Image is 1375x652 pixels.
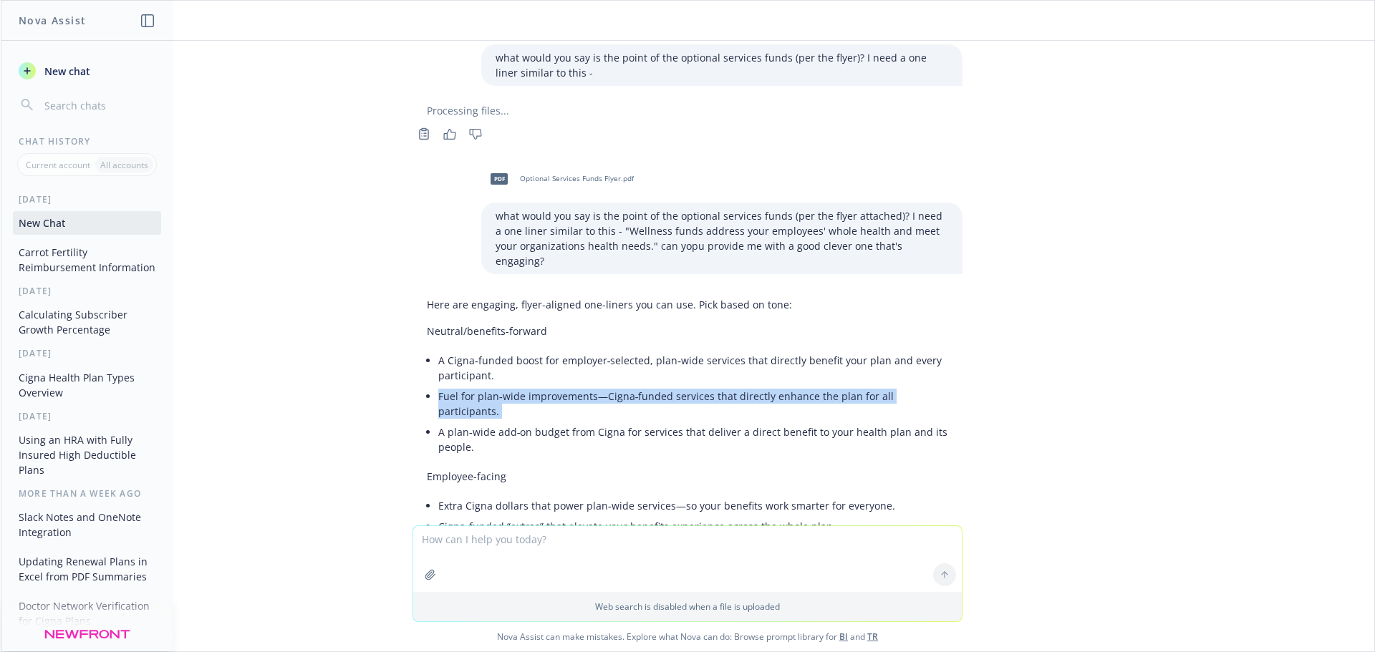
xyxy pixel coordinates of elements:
span: New chat [42,64,90,79]
div: Chat History [1,135,173,147]
p: All accounts [100,159,148,171]
span: Nova Assist can make mistakes. Explore what Nova can do: Browse prompt library for and [6,622,1369,651]
input: Search chats [42,95,155,115]
span: Optional Services Funds Flyer.pdf [520,174,634,183]
button: Cigna Health Plan Types Overview [13,366,161,404]
button: New Chat [13,211,161,235]
p: Web search is disabled when a file is uploaded [422,600,953,613]
div: More than a week ago [1,487,173,500]
p: what would you say is the point of the optional services funds (per the flyer attached)? I need a... [496,208,948,268]
button: Thumbs down [464,124,487,144]
p: Employee-facing [427,469,948,484]
div: [DATE] [1,347,173,359]
div: Processing files... [412,103,962,118]
li: A Cigna‑funded boost for employer‑selected, plan‑wide services that directly benefit your plan an... [438,350,948,386]
li: Cigna‑funded “extras” that elevate your benefits experience across the whole plan. [438,516,948,537]
button: Carrot Fertility Reimbursement Information [13,240,161,279]
p: Here are engaging, flyer-aligned one-liners you can use. Pick based on tone: [427,297,948,312]
div: [DATE] [1,193,173,205]
h1: Nova Assist [19,13,86,28]
p: Neutral/benefits-forward [427,323,948,339]
button: Updating Renewal Plans in Excel from PDF Summaries [13,550,161,588]
span: pdf [491,173,508,184]
p: what would you say is the point of the optional services funds (per the flyer)? I need a one line... [496,50,948,80]
li: Extra Cigna dollars that power plan‑wide services—so your benefits work smarter for everyone. [438,495,948,516]
button: New chat [13,58,161,84]
button: Using an HRA with Fully Insured High Deductible Plans [13,428,161,482]
a: BI [839,631,848,643]
li: Fuel for plan‑wide improvements—Cigna‑funded services that directly enhance the plan for all part... [438,386,948,422]
button: Calculating Subscriber Growth Percentage [13,303,161,341]
li: A plan‑wide add‑on budget from Cigna for services that deliver a direct benefit to your health pl... [438,422,948,457]
div: [DATE] [1,285,173,297]
svg: Copy to clipboard [418,127,430,140]
p: Current account [26,159,90,171]
button: Doctor Network Verification for Cigna Plans [13,594,161,633]
a: TR [867,631,878,643]
button: Slack Notes and OneNote Integration [13,505,161,544]
div: [DATE] [1,410,173,422]
div: pdfOptional Services Funds Flyer.pdf [481,161,637,197]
